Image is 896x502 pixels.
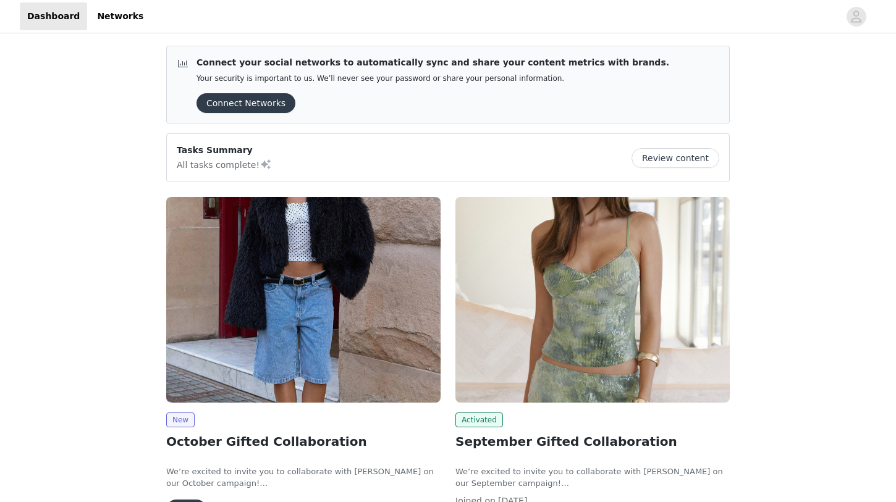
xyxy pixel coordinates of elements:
[197,56,669,69] p: Connect your social networks to automatically sync and share your content metrics with brands.
[166,432,441,451] h2: October Gifted Collaboration
[455,412,503,427] span: Activated
[177,157,272,172] p: All tasks complete!
[455,466,730,490] p: We’re excited to invite you to collaborate with [PERSON_NAME] on our September campaign!
[166,197,441,403] img: Peppermayo USA
[166,412,195,427] span: New
[90,2,151,30] a: Networks
[166,466,441,490] p: We’re excited to invite you to collaborate with [PERSON_NAME] on our October campaign!
[850,7,862,27] div: avatar
[455,432,730,451] h2: September Gifted Collaboration
[177,144,272,157] p: Tasks Summary
[20,2,87,30] a: Dashboard
[632,148,719,168] button: Review content
[197,93,295,113] button: Connect Networks
[197,74,669,83] p: Your security is important to us. We’ll never see your password or share your personal information.
[455,197,730,403] img: Peppermayo USA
